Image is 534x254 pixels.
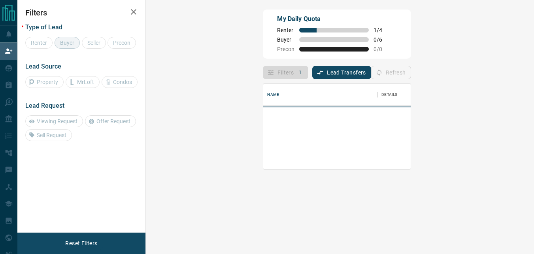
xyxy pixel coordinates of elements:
[25,102,64,109] span: Lead Request
[25,23,62,31] span: Type of Lead
[312,66,371,79] button: Lead Transfers
[263,84,377,106] div: Name
[60,237,102,250] button: Reset Filters
[374,27,391,33] span: 1 / 4
[277,14,391,24] p: My Daily Quota
[267,84,279,106] div: Name
[25,63,61,70] span: Lead Source
[25,8,138,17] h2: Filters
[374,36,391,43] span: 0 / 6
[374,46,391,52] span: 0 / 0
[277,36,294,43] span: Buyer
[277,27,294,33] span: Renter
[277,46,294,52] span: Precon
[381,84,397,106] div: Details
